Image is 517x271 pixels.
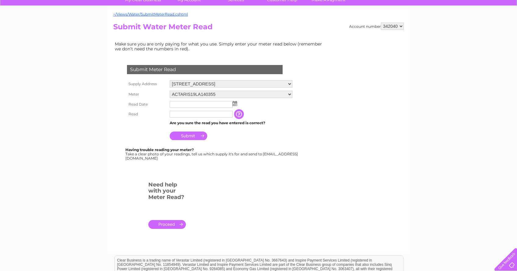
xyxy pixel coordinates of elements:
[125,99,168,109] th: Read Date
[148,180,186,204] h3: Need help with your Meter Read?
[125,109,168,119] th: Read
[115,3,403,30] div: Clear Business is a trading name of Verastar Limited (registered in [GEOGRAPHIC_DATA] No. 3667643...
[170,132,207,140] input: Submit
[402,3,444,11] a: 0333 014 3131
[233,101,237,106] img: ...
[497,26,511,31] a: Log out
[442,26,460,31] a: Telecoms
[410,26,421,31] a: Water
[113,23,404,34] h2: Submit Water Meter Read
[476,26,491,31] a: Contact
[464,26,473,31] a: Blog
[113,40,327,53] td: Make sure you are only paying for what you use. Simply enter your meter read below (remember we d...
[127,65,283,74] div: Submit Meter Read
[349,23,404,30] div: Account number
[125,79,168,89] th: Supply Address
[125,89,168,99] th: Meter
[18,16,49,34] img: logo.png
[125,148,299,160] div: Take a clear photo of your readings, tell us which supply it's for and send to [EMAIL_ADDRESS][DO...
[168,119,294,127] td: Are you sure the read you have entered is correct?
[148,220,186,229] a: .
[234,109,245,119] input: Information
[425,26,438,31] a: Energy
[125,147,194,152] b: Having trouble reading your meter?
[113,12,188,16] a: ~/Views/Water/SubmitMeterRead.cshtml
